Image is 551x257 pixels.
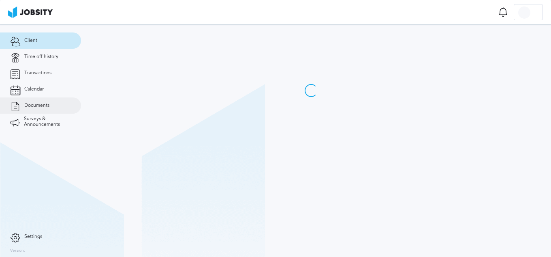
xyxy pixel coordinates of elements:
[24,234,42,240] span: Settings
[24,54,58,60] span: Time off history
[24,116,71,127] span: Surveys & Announcements
[24,38,37,43] span: Client
[10,248,25,253] label: Version:
[24,103,49,108] span: Documents
[24,70,51,76] span: Transactions
[8,6,53,18] img: ab4bad089aa723f57921c736e9817d99.png
[24,86,44,92] span: Calendar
